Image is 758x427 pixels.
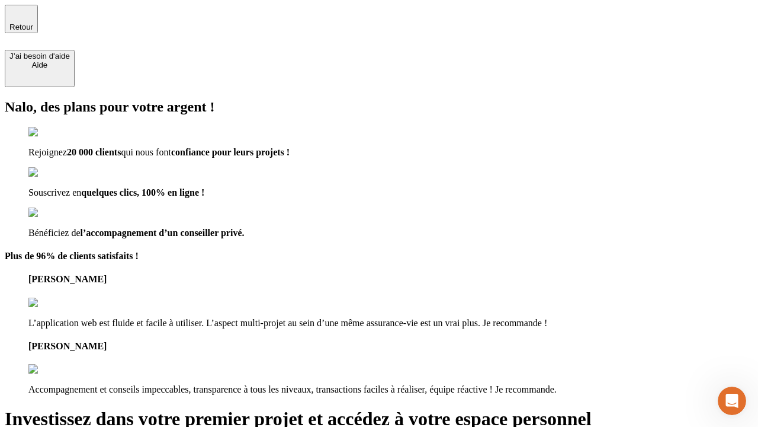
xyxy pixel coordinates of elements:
iframe: Intercom live chat [718,387,746,415]
p: Accompagnement et conseils impeccables, transparence à tous les niveaux, transactions faciles à r... [28,384,753,395]
img: reviews stars [28,364,87,375]
span: Rejoignez [28,147,67,157]
span: Souscrivez en [28,187,81,197]
img: checkmark [28,127,79,138]
h4: [PERSON_NAME] [28,274,753,285]
span: qui nous font [121,147,171,157]
button: J’ai besoin d'aideAide [5,50,75,87]
span: quelques clics, 100% en ligne ! [81,187,204,197]
div: J’ai besoin d'aide [9,52,70,60]
img: reviews stars [28,298,87,308]
span: confiance pour leurs projets ! [171,147,290,157]
img: checkmark [28,167,79,178]
h2: Nalo, des plans pour votre argent ! [5,99,753,115]
div: Aide [9,60,70,69]
p: L’application web est fluide et facile à utiliser. L’aspect multi-projet au sein d’une même assur... [28,318,753,329]
img: checkmark [28,208,79,218]
h4: Plus de 96% de clients satisfaits ! [5,251,753,262]
button: Retour [5,5,38,33]
span: Retour [9,23,33,31]
span: 20 000 clients [67,147,121,157]
span: l’accompagnement d’un conseiller privé. [81,228,245,238]
h4: [PERSON_NAME] [28,341,753,352]
span: Bénéficiez de [28,228,81,238]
